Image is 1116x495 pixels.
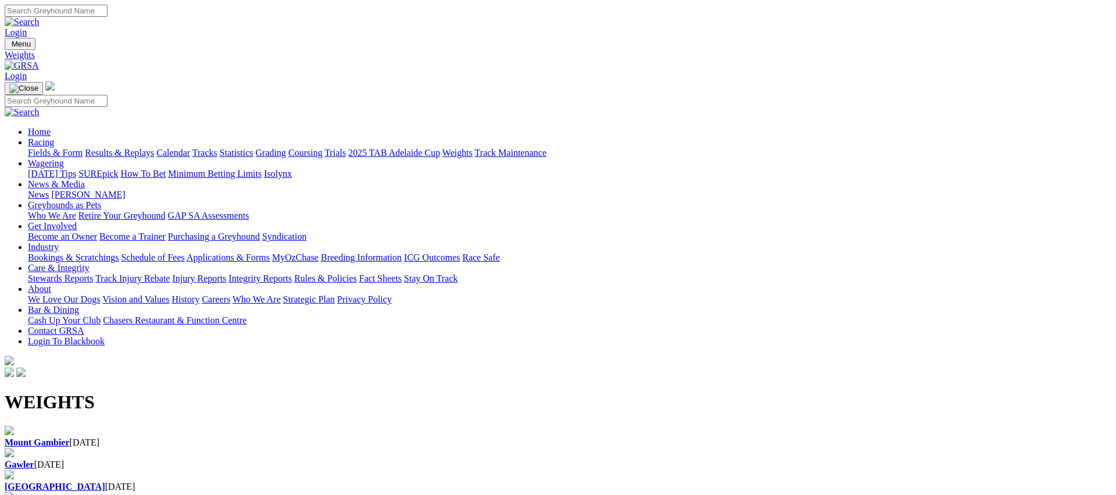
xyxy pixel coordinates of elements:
[5,356,14,365] img: logo-grsa-white.png
[28,252,1111,263] div: Industry
[442,148,473,158] a: Weights
[103,315,246,325] a: Chasers Restaurant & Function Centre
[28,221,77,231] a: Get Involved
[28,305,79,315] a: Bar & Dining
[28,211,1111,221] div: Greyhounds as Pets
[9,84,38,93] img: Close
[5,482,105,492] a: [GEOGRAPHIC_DATA]
[28,148,1111,158] div: Racing
[99,232,166,241] a: Become a Trainer
[28,148,83,158] a: Fields & Form
[28,315,1111,326] div: Bar & Dining
[85,148,154,158] a: Results & Replays
[28,158,64,168] a: Wagering
[404,252,460,262] a: ICG Outcomes
[202,294,230,304] a: Careers
[5,437,70,447] a: Mount Gambier
[16,368,26,377] img: twitter.svg
[45,81,55,91] img: logo-grsa-white.png
[121,169,166,179] a: How To Bet
[28,273,1111,284] div: Care & Integrity
[348,148,440,158] a: 2025 TAB Adelaide Cup
[28,336,105,346] a: Login To Blackbook
[28,137,54,147] a: Racing
[156,148,190,158] a: Calendar
[337,294,392,304] a: Privacy Policy
[28,179,85,189] a: News & Media
[28,284,51,294] a: About
[264,169,292,179] a: Isolynx
[12,40,31,48] span: Menu
[168,211,249,220] a: GAP SA Assessments
[28,190,49,200] a: News
[233,294,281,304] a: Who We Are
[324,148,346,158] a: Trials
[28,127,51,137] a: Home
[283,294,335,304] a: Strategic Plan
[262,232,306,241] a: Syndication
[5,437,1111,448] div: [DATE]
[321,252,402,262] a: Breeding Information
[462,252,499,262] a: Race Safe
[28,200,101,210] a: Greyhounds as Pets
[359,273,402,283] a: Fact Sheets
[28,190,1111,200] div: News & Media
[5,460,34,469] a: Gawler
[404,273,457,283] a: Stay On Track
[28,242,59,252] a: Industry
[28,294,1111,305] div: About
[272,252,319,262] a: MyOzChase
[256,148,286,158] a: Grading
[121,252,184,262] a: Schedule of Fees
[102,294,169,304] a: Vision and Values
[95,273,170,283] a: Track Injury Rebate
[5,38,35,50] button: Toggle navigation
[187,252,270,262] a: Applications & Forms
[5,95,108,107] input: Search
[5,5,108,17] input: Search
[5,60,39,71] img: GRSA
[28,315,101,325] a: Cash Up Your Club
[51,190,125,200] a: [PERSON_NAME]
[5,17,40,27] img: Search
[171,294,199,304] a: History
[172,273,226,283] a: Injury Reports
[5,368,14,377] img: facebook.svg
[28,232,1111,242] div: Get Involved
[5,470,14,479] img: file-red.svg
[28,273,93,283] a: Stewards Reports
[5,107,40,117] img: Search
[168,169,262,179] a: Minimum Betting Limits
[5,460,1111,470] div: [DATE]
[28,169,1111,179] div: Wagering
[5,82,43,95] button: Toggle navigation
[28,294,100,304] a: We Love Our Dogs
[5,71,27,81] a: Login
[78,169,118,179] a: SUREpick
[78,211,166,220] a: Retire Your Greyhound
[28,211,76,220] a: Who We Are
[228,273,292,283] a: Integrity Reports
[28,263,90,273] a: Care & Integrity
[192,148,217,158] a: Tracks
[168,232,260,241] a: Purchasing a Greyhound
[28,326,84,336] a: Contact GRSA
[5,391,1111,413] h1: WEIGHTS
[288,148,323,158] a: Coursing
[475,148,546,158] a: Track Maintenance
[5,448,14,457] img: file-red.svg
[5,27,27,37] a: Login
[5,482,1111,492] div: [DATE]
[28,252,119,262] a: Bookings & Scratchings
[28,232,97,241] a: Become an Owner
[294,273,357,283] a: Rules & Policies
[220,148,253,158] a: Statistics
[5,50,1111,60] a: Weights
[5,426,14,435] img: file-red.svg
[28,169,76,179] a: [DATE] Tips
